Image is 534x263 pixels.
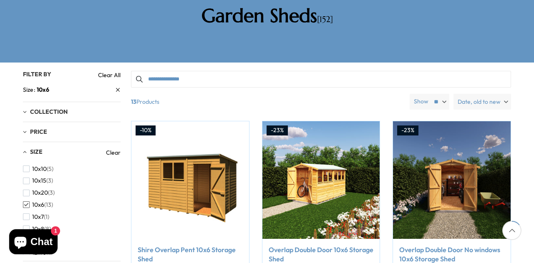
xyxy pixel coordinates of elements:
[23,187,55,199] button: 10x20
[98,71,121,79] a: Clear All
[131,121,249,239] img: Shire Overlap Pent 10x6 Storage Shed - Best Shed
[267,125,288,135] div: -23%
[23,223,51,235] button: 10x8
[44,225,51,233] span: (8)
[131,71,511,88] input: Search products
[32,225,44,233] span: 10x8
[47,165,53,173] span: (5)
[7,229,60,256] inbox-online-store-chat: Shopify online store chat
[30,108,68,115] span: Collection
[23,163,53,175] button: 10x10
[23,85,37,94] span: Size
[148,5,386,27] h2: Garden Sheds
[46,177,53,184] span: (3)
[136,125,156,135] div: -10%
[32,177,46,184] span: 10x15
[23,70,51,78] span: Filter By
[453,94,511,110] label: Date, old to new
[32,213,44,220] span: 10x7
[48,189,55,196] span: (3)
[30,148,43,155] span: Size
[397,125,418,135] div: -23%
[317,14,333,25] span: [152]
[128,94,406,110] span: Products
[32,165,47,173] span: 10x10
[44,213,49,220] span: (1)
[23,199,53,211] button: 10x6
[458,94,501,110] span: Date, old to new
[37,86,49,93] span: 10x6
[414,98,428,106] label: Show
[23,211,49,223] button: 10x7
[131,94,136,110] b: 13
[44,201,53,208] span: (13)
[23,175,53,187] button: 10x15
[106,148,121,157] a: Clear
[32,189,48,196] span: 10x20
[30,128,47,135] span: Price
[32,201,44,208] span: 10x6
